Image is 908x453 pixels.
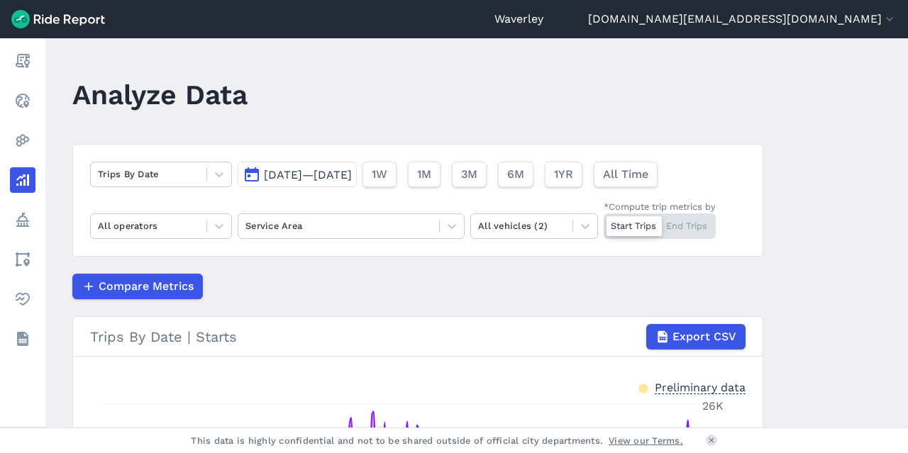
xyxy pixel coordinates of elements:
button: 6M [498,162,533,187]
button: 1YR [545,162,582,187]
span: Export CSV [672,328,736,345]
a: View our Terms. [609,434,683,447]
a: Policy [10,207,35,233]
button: [DATE]—[DATE] [238,162,357,187]
img: Ride Report [11,10,105,28]
span: [DATE]—[DATE] [264,168,352,181]
a: Realtime [10,88,35,113]
span: 6M [507,166,524,183]
span: 1YR [554,166,573,183]
a: Areas [10,247,35,272]
a: Heatmaps [10,128,35,153]
a: Analyze [10,167,35,193]
button: 3M [452,162,487,187]
span: 1W [372,166,387,183]
span: 1M [417,166,431,183]
button: 1M [408,162,441,187]
span: All Time [603,166,648,183]
h1: Analyze Data [72,75,248,114]
a: Waverley [494,11,543,28]
button: Compare Metrics [72,274,203,299]
tspan: 26K [702,399,724,413]
span: Compare Metrics [99,278,194,295]
a: Health [10,286,35,312]
div: *Compute trip metrics by [604,200,716,213]
button: All Time [594,162,658,187]
a: Report [10,48,35,74]
button: Export CSV [646,324,746,349]
a: Datasets [10,326,35,352]
button: [DOMAIN_NAME][EMAIL_ADDRESS][DOMAIN_NAME] [588,11,897,28]
span: 3M [461,166,477,183]
button: 1W [362,162,397,187]
div: Preliminary data [655,379,746,394]
div: Trips By Date | Starts [90,324,746,349]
